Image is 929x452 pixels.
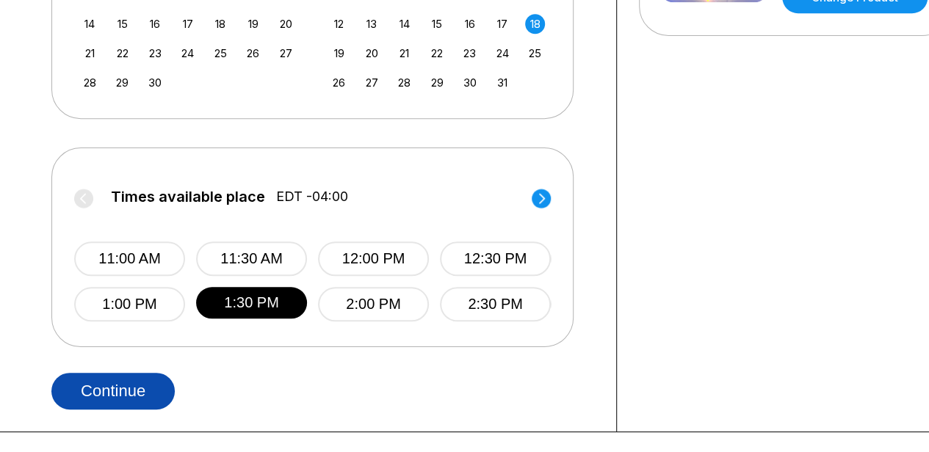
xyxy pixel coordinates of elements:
div: Choose Thursday, September 18th, 2025 [211,14,231,34]
div: Choose Monday, September 29th, 2025 [112,73,132,92]
div: Choose Wednesday, September 17th, 2025 [178,14,198,34]
div: Choose Friday, October 24th, 2025 [493,43,513,63]
div: Choose Saturday, October 25th, 2025 [525,43,545,63]
div: Choose Thursday, October 30th, 2025 [460,73,480,92]
div: Choose Thursday, October 16th, 2025 [460,14,480,34]
div: Choose Friday, September 19th, 2025 [243,14,263,34]
button: 2:00 PM [318,287,429,321]
div: Choose Saturday, September 27th, 2025 [276,43,296,63]
div: Choose Sunday, October 19th, 2025 [329,43,349,63]
div: Choose Friday, October 31st, 2025 [493,73,513,92]
div: Choose Tuesday, September 16th, 2025 [145,14,165,34]
div: Choose Tuesday, October 28th, 2025 [394,73,414,92]
div: Choose Sunday, September 14th, 2025 [80,14,100,34]
button: 1:30 PM [196,287,307,318]
div: Choose Friday, October 17th, 2025 [493,14,513,34]
div: Choose Wednesday, October 15th, 2025 [427,14,447,34]
div: Choose Sunday, September 21st, 2025 [80,43,100,63]
div: Choose Wednesday, September 24th, 2025 [178,43,198,63]
div: Choose Tuesday, October 14th, 2025 [394,14,414,34]
div: Choose Tuesday, September 23rd, 2025 [145,43,165,63]
button: Continue [51,373,175,409]
div: Choose Sunday, October 12th, 2025 [329,14,349,34]
span: Times available place [111,189,265,205]
div: Choose Sunday, October 26th, 2025 [329,73,349,92]
button: 11:00 AM [74,241,185,276]
div: Choose Monday, October 13th, 2025 [362,14,382,34]
div: Choose Wednesday, October 29th, 2025 [427,73,447,92]
div: Choose Thursday, October 23rd, 2025 [460,43,480,63]
button: 2:30 PM [440,287,551,321]
div: Choose Tuesday, September 30th, 2025 [145,73,165,92]
div: Choose Wednesday, October 22nd, 2025 [427,43,447,63]
div: Choose Monday, September 22nd, 2025 [112,43,132,63]
button: 11:30 AM [196,241,307,276]
div: Choose Sunday, September 28th, 2025 [80,73,100,92]
div: Choose Monday, September 15th, 2025 [112,14,132,34]
button: 12:00 PM [318,241,429,276]
span: EDT -04:00 [276,189,348,205]
div: Choose Saturday, September 20th, 2025 [276,14,296,34]
div: Choose Monday, October 27th, 2025 [362,73,382,92]
button: 12:30 PM [440,241,551,276]
div: Choose Saturday, October 18th, 2025 [525,14,545,34]
div: Choose Thursday, September 25th, 2025 [211,43,231,63]
div: Choose Tuesday, October 21st, 2025 [394,43,414,63]
div: Choose Friday, September 26th, 2025 [243,43,263,63]
button: 1:00 PM [74,287,185,321]
div: Choose Monday, October 20th, 2025 [362,43,382,63]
